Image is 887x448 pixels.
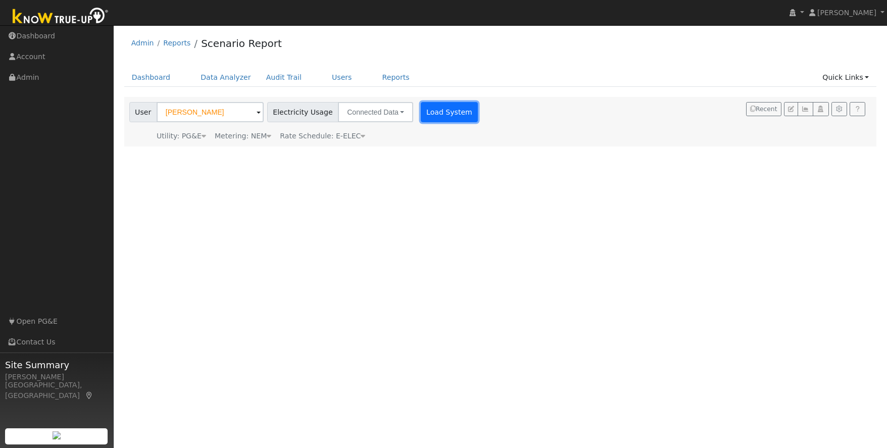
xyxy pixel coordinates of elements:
[201,37,282,49] a: Scenario Report
[85,391,94,400] a: Map
[784,102,798,116] button: Edit User
[129,102,157,122] span: User
[5,358,108,372] span: Site Summary
[324,68,360,87] a: Users
[8,6,114,28] img: Know True-Up
[163,39,190,47] a: Reports
[375,68,417,87] a: Reports
[280,132,365,140] span: Alias: HE1
[817,9,876,17] span: [PERSON_NAME]
[5,380,108,401] div: [GEOGRAPHIC_DATA], [GEOGRAPHIC_DATA]
[131,39,154,47] a: Admin
[193,68,259,87] a: Data Analyzer
[5,372,108,382] div: [PERSON_NAME]
[813,102,828,116] button: Login As
[421,102,478,122] button: Load System
[259,68,309,87] a: Audit Trail
[53,431,61,439] img: retrieve
[338,102,413,122] button: Connected Data
[850,102,865,116] a: Help Link
[267,102,338,122] span: Electricity Usage
[831,102,847,116] button: Settings
[124,68,178,87] a: Dashboard
[215,131,271,141] div: Metering: NEM
[157,131,206,141] div: Utility: PG&E
[157,102,264,122] input: Select a User
[798,102,813,116] button: Multi-Series Graph
[815,68,876,87] a: Quick Links
[746,102,781,116] button: Recent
